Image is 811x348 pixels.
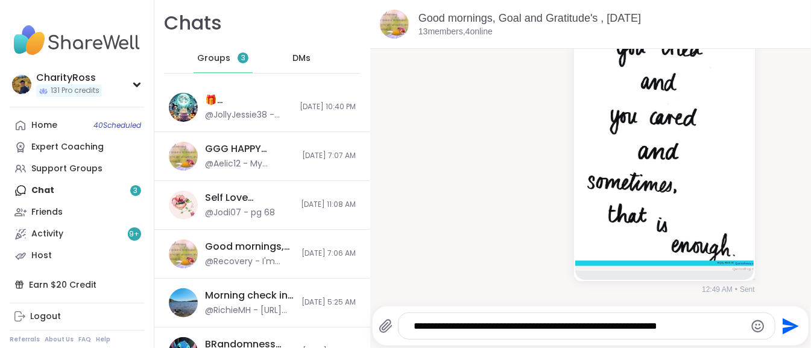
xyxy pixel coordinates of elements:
img: Morning check in! , Oct 10 [169,288,198,317]
div: @Jodi07 - pg 68 [205,207,275,219]
span: 12:49 AM [702,284,733,295]
img: CharityRoss [12,75,31,94]
span: DMs [292,52,311,65]
a: Help [96,335,110,344]
div: Logout [30,311,61,323]
img: Good mornings, Goal and Gratitude's , Oct 12 [380,10,409,39]
img: 🎁 Lynette’s Spooktacular Birthday Party 🎃 , Oct 11 [169,93,198,122]
a: About Us [45,335,74,344]
a: Host [10,245,144,267]
span: [DATE] 11:08 AM [301,200,356,210]
span: Groups [197,52,230,65]
div: Support Groups [31,163,103,175]
a: Support Groups [10,158,144,180]
button: Emoji picker [751,319,765,334]
button: Send [775,312,803,340]
div: Activity [31,228,63,240]
span: [DATE] 7:06 AM [301,248,356,259]
div: Morning check in! , [DATE] [205,289,294,302]
img: ShareWell Nav Logo [10,19,144,62]
img: GGG HAPPY BIRTHDAY Lynnette, Oct 11 [169,142,198,171]
span: [DATE] 5:25 AM [301,297,356,308]
img: Self Love Workbook for Women, Oct 10 [169,191,198,220]
a: Expert Coaching [10,136,144,158]
div: @JollyJessie38 - [URL][DOMAIN_NAME] [205,109,292,121]
textarea: Type your message [414,320,739,332]
h1: Chats [164,10,222,37]
a: Activity9+ [10,223,144,245]
a: Referrals [10,335,40,344]
a: FAQ [78,335,91,344]
div: Home [31,119,57,131]
div: @Recovery - I'm going to go, thanks! [205,256,294,268]
p: 13 members, 4 online [418,26,493,38]
div: Host [31,250,52,262]
div: GGG HAPPY BIRTHDAY [PERSON_NAME], [DATE] [205,142,295,156]
div: Friends [31,206,63,218]
img: Good mornings, goals and gratitude's, Oct 10 [169,239,198,268]
span: • [735,284,737,295]
div: @Aelic12 - My makeup [205,158,295,170]
span: 3 [241,53,245,63]
span: [DATE] 10:40 PM [300,102,356,112]
a: Home40Scheduled [10,115,144,136]
span: Sent [740,284,755,295]
span: 9 + [130,229,140,239]
a: Good mornings, Goal and Gratitude's , [DATE] [418,12,641,24]
div: Earn $20 Credit [10,274,144,296]
a: Friends [10,201,144,223]
span: [DATE] 7:07 AM [302,151,356,161]
div: Good mornings, goals and gratitude's, [DATE] [205,240,294,253]
div: 🎁 [PERSON_NAME]’s Spooktacular Birthday Party 🎃 , [DATE] [205,93,292,107]
div: CharityRoss [36,71,102,84]
div: Self Love Workbook for Women, [DATE] [205,191,294,204]
div: @RichieMH - [URL][DOMAIN_NAME] [205,305,294,317]
div: Expert Coaching [31,141,104,153]
span: 131 Pro credits [51,86,99,96]
a: Logout [10,306,144,327]
span: 40 Scheduled [93,121,141,130]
